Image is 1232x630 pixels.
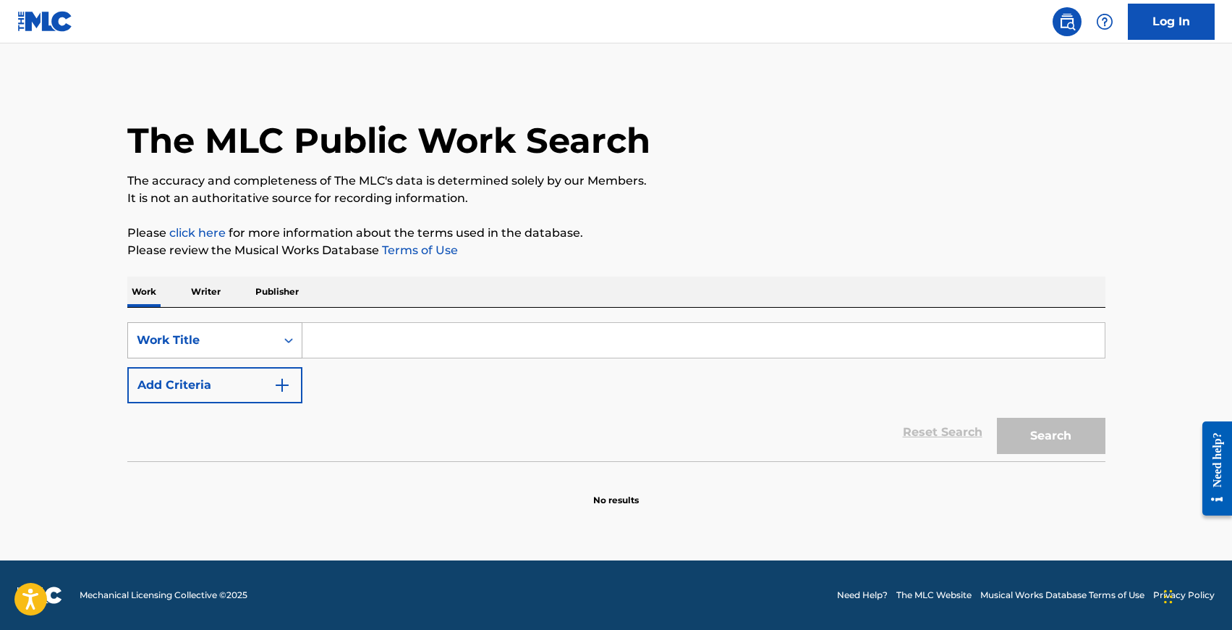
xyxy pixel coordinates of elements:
[187,277,225,307] p: Writer
[980,589,1144,602] a: Musical Works Database Terms of Use
[127,277,161,307] p: Work
[1160,560,1232,630] iframe: Chat Widget
[1096,13,1113,30] img: help
[1128,4,1215,40] a: Log In
[1153,589,1215,602] a: Privacy Policy
[896,589,972,602] a: The MLC Website
[137,332,267,349] div: Work Title
[127,367,302,403] button: Add Criteria
[1191,411,1232,527] iframe: Resource Center
[1090,7,1119,36] div: Help
[17,587,62,604] img: logo
[127,242,1105,259] p: Please review the Musical Works Database
[127,172,1105,190] p: The accuracy and completeness of The MLC's data is determined solely by our Members.
[127,322,1105,461] form: Search Form
[127,190,1105,207] p: It is not an authoritative source for recording information.
[1160,560,1232,630] div: Widget chat
[1164,575,1173,618] div: Trascina
[1053,7,1082,36] a: Public Search
[127,119,650,162] h1: The MLC Public Work Search
[837,589,888,602] a: Need Help?
[80,589,247,602] span: Mechanical Licensing Collective © 2025
[379,243,458,257] a: Terms of Use
[1058,13,1076,30] img: search
[17,11,73,32] img: MLC Logo
[251,277,303,307] p: Publisher
[273,377,291,394] img: 9d2ae6d4665cec9f34b9.svg
[169,226,226,240] a: click here
[127,224,1105,242] p: Please for more information about the terms used in the database.
[593,476,639,507] p: No results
